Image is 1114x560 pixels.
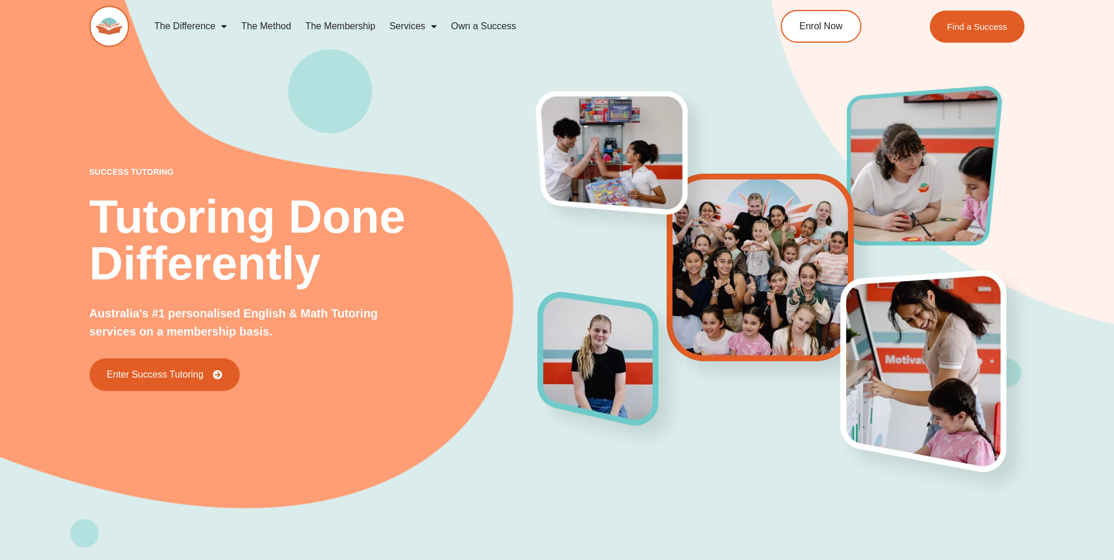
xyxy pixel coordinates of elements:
[89,358,240,391] a: Enter Success Tutoring
[89,193,539,287] h2: Tutoring Done Differently
[107,370,204,379] span: Enter Success Tutoring
[781,10,861,43] a: Enrol Now
[147,13,727,40] nav: Menu
[89,168,539,176] p: success tutoring
[147,13,234,40] a: The Difference
[234,13,298,40] a: The Method
[382,13,444,40] a: Services
[947,22,1008,31] span: Find a Success
[89,305,418,341] p: Australia's #1 personalised English & Math Tutoring services on a membership basis.
[930,11,1025,43] a: Find a Success
[444,13,523,40] a: Own a Success
[799,22,843,31] span: Enrol Now
[298,13,382,40] a: The Membership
